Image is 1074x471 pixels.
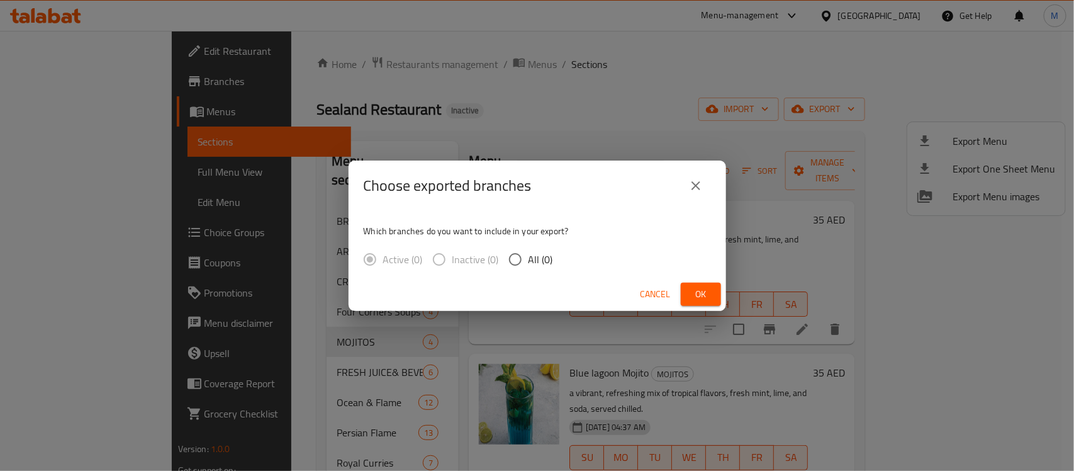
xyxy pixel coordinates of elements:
[635,283,676,306] button: Cancel
[681,283,721,306] button: Ok
[452,252,499,267] span: Inactive (0)
[640,287,671,302] span: Cancel
[529,252,553,267] span: All (0)
[364,176,532,196] h2: Choose exported branches
[383,252,423,267] span: Active (0)
[681,171,711,201] button: close
[364,225,711,237] p: Which branches do you want to include in your export?
[691,287,711,302] span: Ok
